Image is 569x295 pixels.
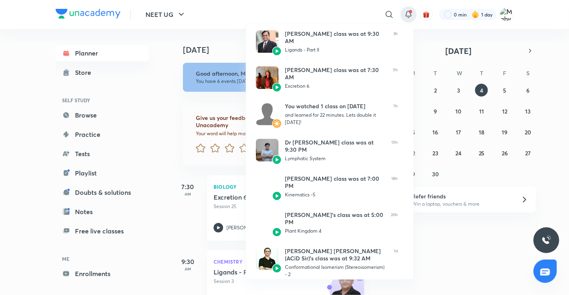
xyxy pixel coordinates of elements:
div: Excretion 6 [285,83,386,90]
img: Avatar [256,30,278,53]
img: Avatar [256,175,278,198]
img: Avatar [272,119,282,128]
span: 20h [391,211,398,235]
span: 18h [391,175,398,198]
img: Avatar [256,66,278,89]
img: Avatar [256,103,278,125]
div: Kinematics -5 [285,191,385,198]
span: 1d [394,248,398,278]
a: AvatarAvatarYou watched 1 class on [DATE]and learned for 22 minutes. Lets double it [DATE]!7h [246,96,407,132]
img: Avatar [256,211,278,234]
span: 3h [393,30,398,54]
span: 15h [391,139,398,162]
div: and learned for 22 minutes. Lets double it [DATE]! [285,111,387,126]
div: Conformational Isomerism (Stereoisomerism) - 2 [285,264,387,278]
a: AvatarAvatar[PERSON_NAME] class was at 9:30 AMLigands - Part II3h [246,24,407,60]
a: AvatarAvatar[PERSON_NAME] class was at 7:30 AMExcretion 65h [246,60,407,96]
a: AvatarAvatar[PERSON_NAME] class was at 7:00 PMKinematics -518h [246,169,407,205]
span: 5h [393,66,398,90]
img: Avatar [256,248,278,270]
div: Plant Kingdom 4 [285,227,384,235]
img: Avatar [272,227,282,237]
div: [PERSON_NAME] class was at 7:30 AM [285,66,386,81]
div: [PERSON_NAME] class was at 9:30 AM [285,30,387,45]
img: Avatar [256,139,278,161]
img: Avatar [272,83,282,92]
a: AvatarAvatar[PERSON_NAME] [PERSON_NAME] (ACiD Sir)’s class was at 9:32 AMConformational Isomerism... [246,241,407,285]
div: [PERSON_NAME] class was at 7:00 PM [285,175,385,190]
a: AvatarAvatarDr [PERSON_NAME] class was at 9:30 PMLymphatic System15h [246,132,407,169]
div: You watched 1 class on [DATE] [285,103,387,110]
div: Dr [PERSON_NAME] class was at 9:30 PM [285,139,385,153]
img: Avatar [272,46,282,56]
a: AvatarAvatar[PERSON_NAME]’s class was at 5:00 PMPlant Kingdom 420h [246,205,407,241]
div: [PERSON_NAME] [PERSON_NAME] (ACiD Sir)’s class was at 9:32 AM [285,248,387,262]
div: [PERSON_NAME]’s class was at 5:00 PM [285,211,384,226]
img: Avatar [272,191,282,201]
div: Lymphatic System [285,155,385,162]
img: Avatar [272,155,282,165]
div: Ligands - Part II [285,46,387,54]
span: 7h [393,103,398,126]
img: Avatar [272,264,282,273]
